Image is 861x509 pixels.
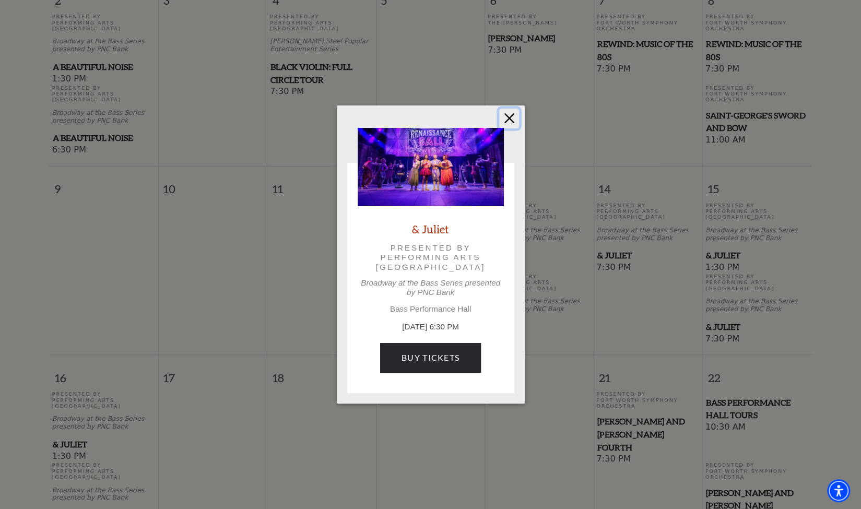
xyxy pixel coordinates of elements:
p: Bass Performance Hall [358,304,504,314]
p: Presented by Performing Arts [GEOGRAPHIC_DATA] [372,243,489,272]
div: Accessibility Menu [827,479,850,502]
button: Close [499,109,519,128]
a: Buy Tickets [380,343,481,372]
img: & Juliet [358,128,504,206]
p: Broadway at the Bass Series presented by PNC Bank [358,278,504,297]
p: [DATE] 6:30 PM [358,321,504,333]
a: & Juliet [412,222,449,236]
